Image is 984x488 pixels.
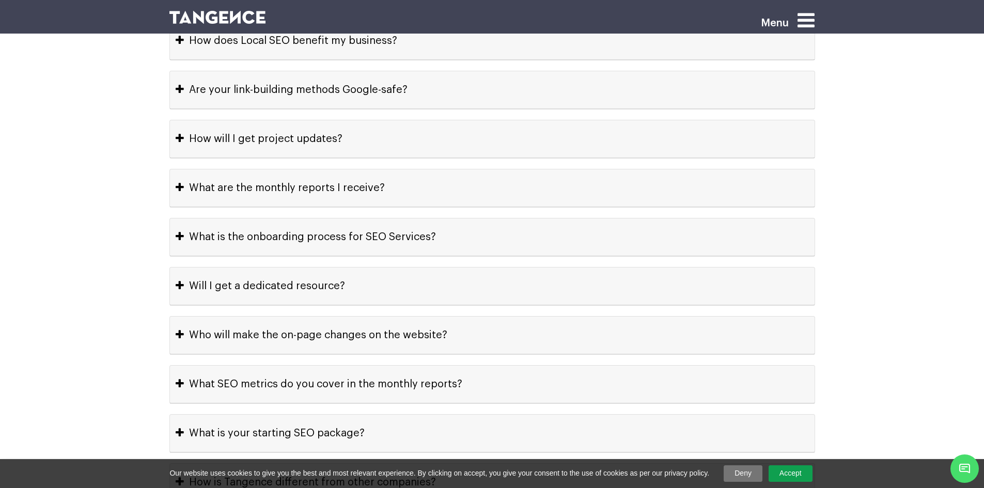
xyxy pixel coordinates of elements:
button: Who will make the on-page changes on the website? [170,317,815,354]
a: Deny [724,465,762,482]
span: Chat Widget [950,454,979,483]
span: Our website uses cookies to give you the best and most relevant experience. By clicking on accept... [169,468,709,479]
img: logo SVG [169,11,266,24]
button: Will I get a dedicated resource? [170,267,815,305]
button: What are the monthly reports I receive? [170,169,815,207]
button: How will I get project updates? [170,120,815,158]
a: Accept [769,465,813,482]
button: Are your link-building methods Google-safe? [170,71,815,108]
button: What is the onboarding process for SEO Services? [170,218,815,256]
button: What is your starting SEO package? [170,415,815,452]
button: What SEO metrics do you cover in the monthly reports? [170,366,815,403]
